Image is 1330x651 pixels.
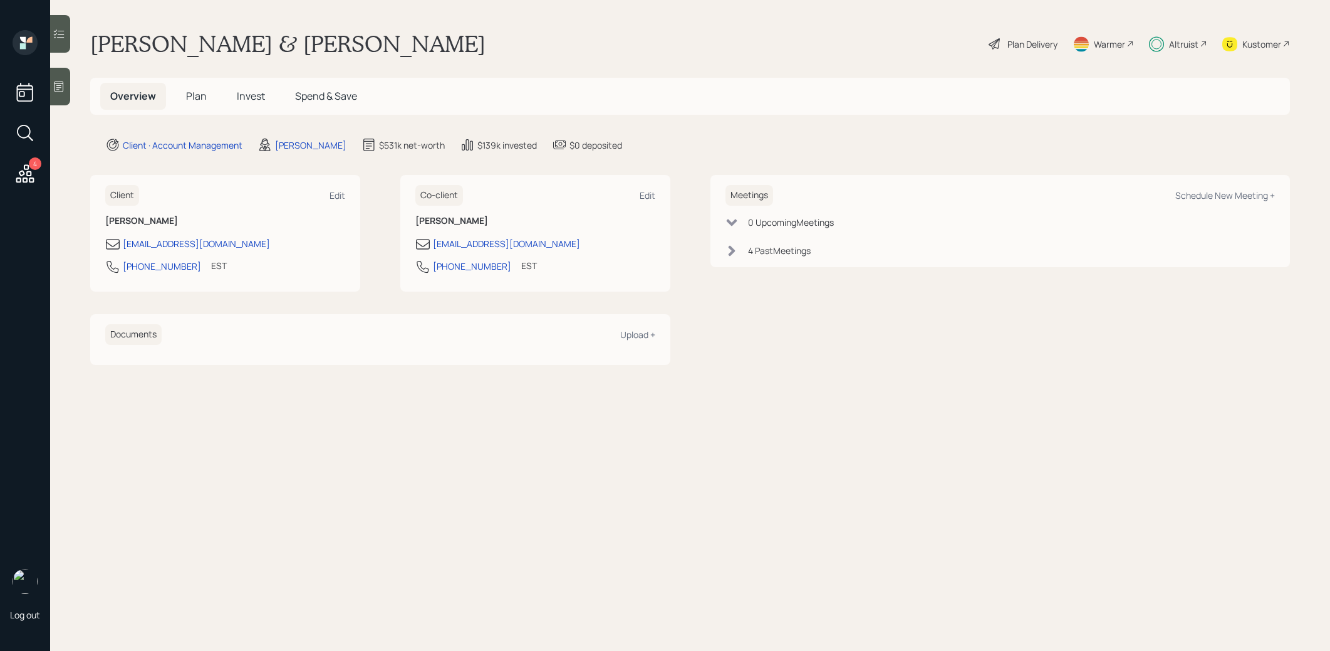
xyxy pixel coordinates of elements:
[10,609,40,621] div: Log out
[123,139,242,152] div: Client · Account Management
[123,260,201,273] div: [PHONE_NUMBER]
[477,139,537,152] div: $139k invested
[295,89,357,103] span: Spend & Save
[29,157,41,170] div: 4
[725,185,773,206] h6: Meetings
[237,89,265,103] span: Invest
[640,189,655,201] div: Edit
[433,237,580,250] div: [EMAIL_ADDRESS][DOMAIN_NAME]
[211,259,227,272] div: EST
[748,244,811,257] div: 4 Past Meeting s
[330,189,345,201] div: Edit
[1242,38,1281,51] div: Kustomer
[186,89,207,103] span: Plan
[105,216,345,226] h6: [PERSON_NAME]
[105,324,162,345] h6: Documents
[1175,189,1275,201] div: Schedule New Meeting +
[569,139,622,152] div: $0 deposited
[415,185,463,206] h6: Co-client
[433,260,511,273] div: [PHONE_NUMBER]
[748,216,834,229] div: 0 Upcoming Meeting s
[415,216,655,226] h6: [PERSON_NAME]
[110,89,156,103] span: Overview
[379,139,445,152] div: $531k net-worth
[90,30,486,58] h1: [PERSON_NAME] & [PERSON_NAME]
[1007,38,1057,51] div: Plan Delivery
[105,185,139,206] h6: Client
[275,139,346,152] div: [PERSON_NAME]
[13,569,38,594] img: treva-nostdahl-headshot.png
[620,329,655,341] div: Upload +
[123,237,270,250] div: [EMAIL_ADDRESS][DOMAIN_NAME]
[1094,38,1125,51] div: Warmer
[521,259,537,272] div: EST
[1169,38,1198,51] div: Altruist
